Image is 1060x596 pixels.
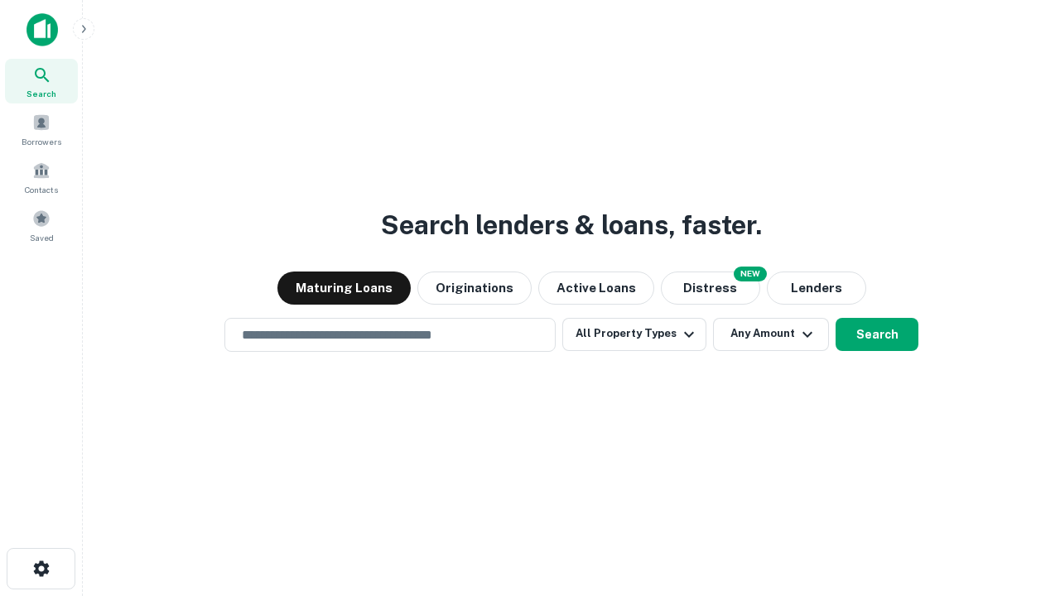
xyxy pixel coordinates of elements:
h3: Search lenders & loans, faster. [381,205,762,245]
a: Search [5,59,78,103]
button: Active Loans [538,272,654,305]
span: Borrowers [22,135,61,148]
a: Saved [5,203,78,248]
button: All Property Types [562,318,706,351]
a: Borrowers [5,107,78,151]
span: Saved [30,231,54,244]
button: Search [836,318,918,351]
img: capitalize-icon.png [26,13,58,46]
button: Lenders [767,272,866,305]
button: Maturing Loans [277,272,411,305]
button: Search distressed loans with lien and other non-mortgage details. [661,272,760,305]
iframe: Chat Widget [977,464,1060,543]
a: Contacts [5,155,78,199]
button: Originations [417,272,532,305]
span: Contacts [25,183,58,196]
span: Search [26,87,56,100]
div: NEW [734,267,767,281]
button: Any Amount [713,318,829,351]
